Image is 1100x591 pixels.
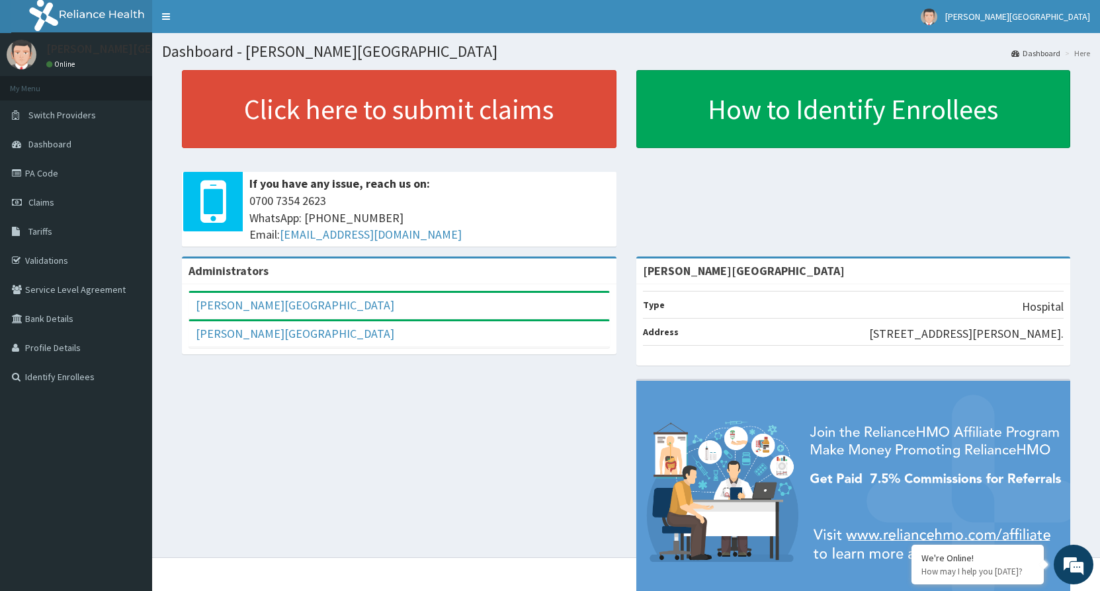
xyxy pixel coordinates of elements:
div: We're Online! [921,552,1034,564]
span: Claims [28,196,54,208]
li: Here [1062,48,1090,59]
p: Hospital [1022,298,1064,315]
a: [EMAIL_ADDRESS][DOMAIN_NAME] [280,227,462,242]
b: Address [643,326,679,338]
a: [PERSON_NAME][GEOGRAPHIC_DATA] [196,326,394,341]
strong: [PERSON_NAME][GEOGRAPHIC_DATA] [643,263,845,278]
img: User Image [921,9,937,25]
b: Administrators [189,263,269,278]
span: Switch Providers [28,109,96,121]
a: Online [46,59,78,69]
a: Click here to submit claims [182,70,616,148]
a: Dashboard [1011,48,1060,59]
span: Dashboard [28,138,71,150]
p: [PERSON_NAME][GEOGRAPHIC_DATA] [46,43,242,55]
a: How to Identify Enrollees [636,70,1071,148]
p: How may I help you today? [921,566,1034,577]
span: 0700 7354 2623 WhatsApp: [PHONE_NUMBER] Email: [249,192,610,243]
a: [PERSON_NAME][GEOGRAPHIC_DATA] [196,297,394,313]
b: If you have any issue, reach us on: [249,176,430,191]
b: Type [643,299,665,311]
p: [STREET_ADDRESS][PERSON_NAME]. [869,325,1064,342]
span: [PERSON_NAME][GEOGRAPHIC_DATA] [945,11,1090,22]
span: Tariffs [28,225,52,237]
img: User Image [7,40,36,69]
h1: Dashboard - [PERSON_NAME][GEOGRAPHIC_DATA] [162,43,1090,60]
